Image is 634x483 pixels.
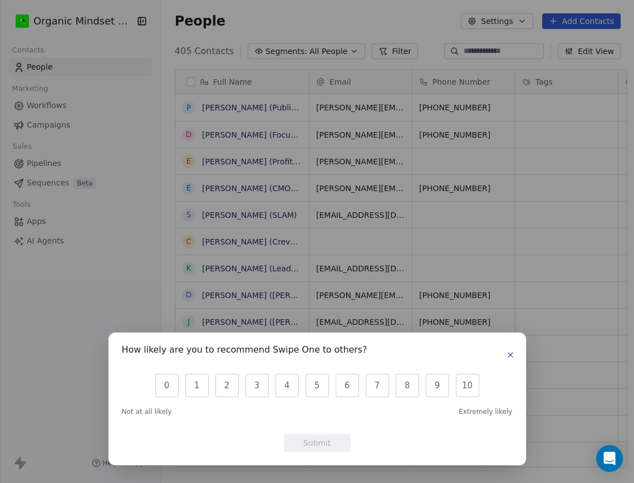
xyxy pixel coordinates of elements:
[426,374,449,397] button: 9
[366,374,389,397] button: 7
[155,374,179,397] button: 0
[306,374,329,397] button: 5
[284,434,351,452] button: Submit
[336,374,359,397] button: 6
[396,374,419,397] button: 8
[456,374,479,397] button: 10
[276,374,299,397] button: 4
[245,374,269,397] button: 3
[459,407,512,416] span: Extremely likely
[215,374,239,397] button: 2
[185,374,209,397] button: 1
[122,346,367,357] h1: How likely are you to recommend Swipe One to others?
[122,407,172,416] span: Not at all likely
